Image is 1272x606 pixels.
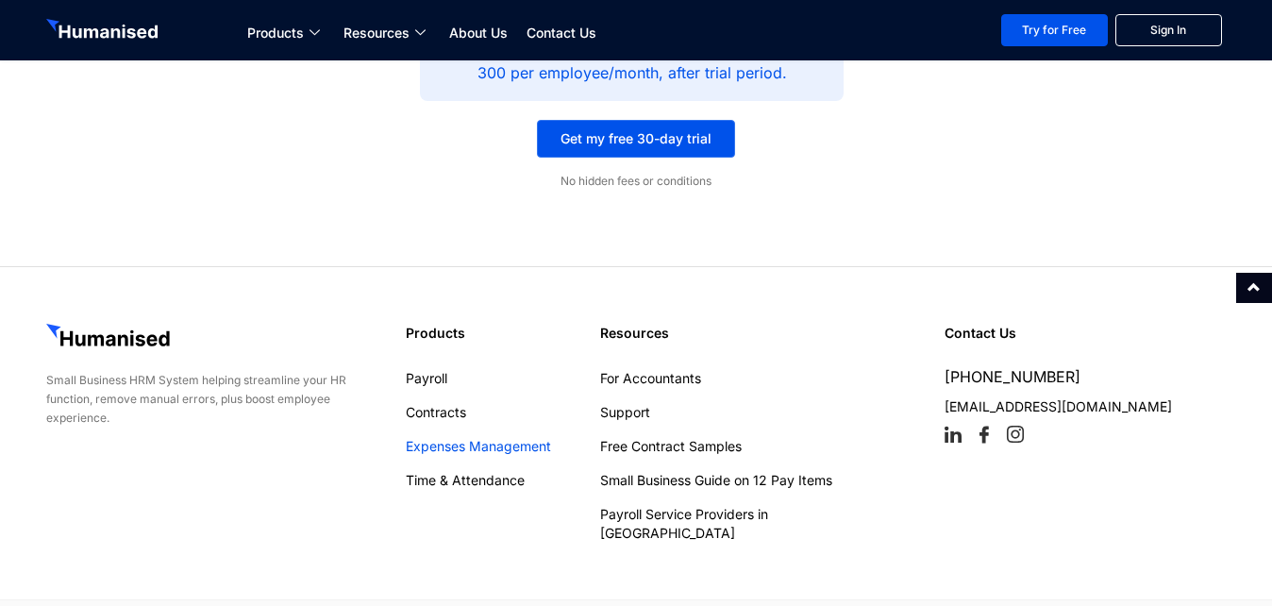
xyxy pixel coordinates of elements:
[600,437,894,456] a: Free Contract Samples
[406,369,581,388] a: Payroll
[46,19,161,43] img: Humanised Logo
[600,324,927,343] h4: Resources
[537,120,735,158] a: Get my free 30-day trial
[1115,14,1222,46] a: Sign In
[440,22,517,44] a: About Us
[600,505,894,543] a: Payroll Service Providers in [GEOGRAPHIC_DATA]
[945,367,1080,386] a: [PHONE_NUMBER]
[1001,14,1108,46] a: Try for Free
[406,403,581,422] a: Contracts
[600,369,894,388] a: For Accountants
[46,172,1226,191] p: No hidden fees or conditions
[46,324,174,350] img: GetHumanised Logo
[434,39,829,84] p: Use completely free for 30 days and switch to LKR 300 per employee/month, after trial period.
[517,22,606,44] a: Contact Us
[945,398,1172,414] a: [EMAIL_ADDRESS][DOMAIN_NAME]
[406,437,581,456] a: Expenses Management
[334,22,440,44] a: Resources
[561,132,711,145] span: Get my free 30-day trial
[46,371,387,428] div: Small Business HRM System helping streamline your HR function, remove manual errors, plus boost e...
[600,403,894,422] a: Support
[600,471,894,490] a: Small Business Guide on 12 Pay Items
[406,324,581,343] h4: Products
[238,22,334,44] a: Products
[406,471,581,490] a: Time & Attendance
[945,324,1226,343] h4: Contact Us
